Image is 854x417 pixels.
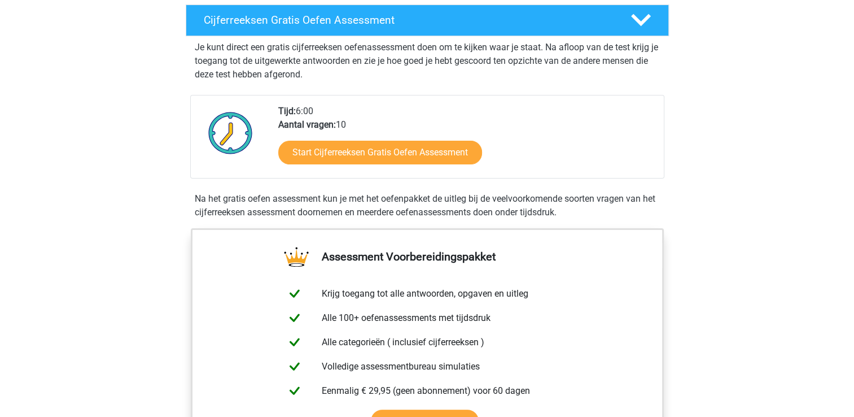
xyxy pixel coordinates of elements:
[190,192,664,219] div: Na het gratis oefen assessment kun je met het oefenpakket de uitleg bij de veelvoorkomende soorte...
[278,141,482,164] a: Start Cijferreeksen Gratis Oefen Assessment
[204,14,612,27] h4: Cijferreeksen Gratis Oefen Assessment
[181,5,673,36] a: Cijferreeksen Gratis Oefen Assessment
[195,41,660,81] p: Je kunt direct een gratis cijferreeksen oefenassessment doen om te kijken waar je staat. Na afloo...
[270,105,663,178] div: 6:00 10
[278,106,296,116] b: Tijd:
[202,105,259,161] img: Klok
[278,119,336,130] b: Aantal vragen:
